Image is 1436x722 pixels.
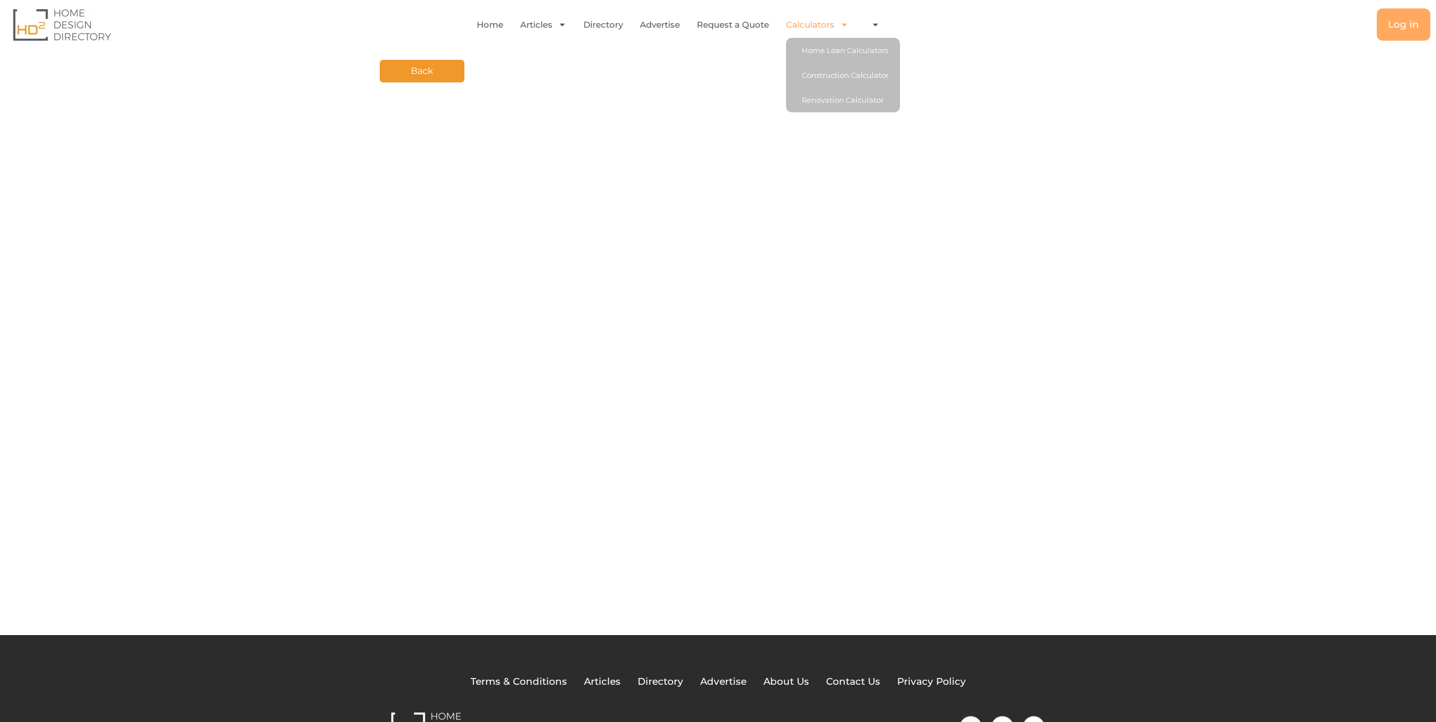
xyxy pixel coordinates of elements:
[471,675,567,689] a: Terms & Conditions
[786,87,900,112] a: Renovation Calculator
[786,38,900,112] ul: Calculators
[897,675,966,689] a: Privacy Policy
[291,12,1074,38] nav: Menu
[1388,20,1419,29] span: Log in
[763,675,809,689] a: About Us
[786,63,900,87] a: Construction Calculator
[786,38,900,63] a: Home Loan Calculators
[640,12,680,38] a: Advertise
[477,12,503,38] a: Home
[638,675,683,689] a: Directory
[697,12,769,38] a: Request a Quote
[826,675,880,689] a: Contact Us
[584,675,621,689] a: Articles
[583,12,623,38] a: Directory
[1377,8,1430,41] a: Log in
[380,60,464,82] a: Back
[520,12,567,38] a: Articles
[700,675,746,689] a: Advertise
[786,12,849,38] a: Calculators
